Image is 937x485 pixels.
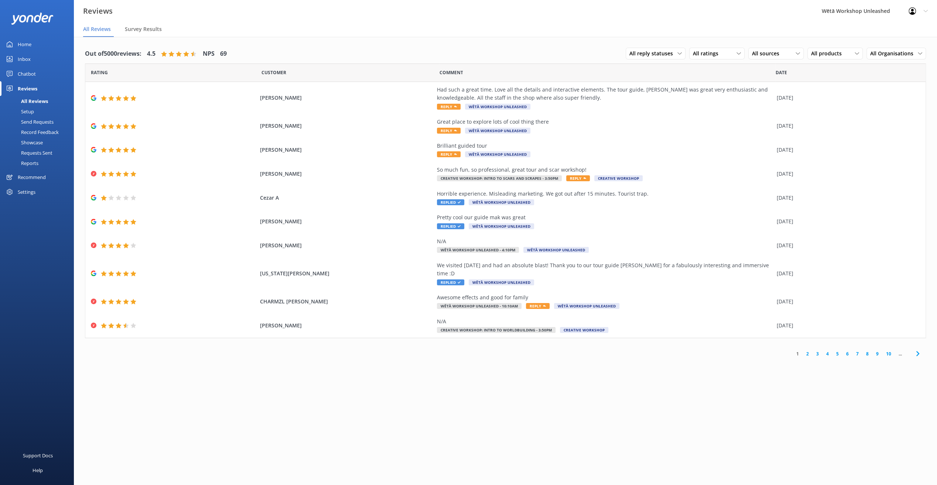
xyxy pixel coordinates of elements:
[4,127,59,137] div: Record Feedback
[437,86,773,102] div: Had such a great time. Love all the details and interactive elements. The tour guide, [PERSON_NAM...
[437,190,773,198] div: Horrible experience. Misleading marketing. We got out after 15 minutes. Tourist trap.
[260,321,433,330] span: [PERSON_NAME]
[260,297,433,306] span: CHARMZL [PERSON_NAME]
[777,217,916,226] div: [DATE]
[23,448,53,463] div: Support Docs
[4,117,74,127] a: Send Requests
[18,81,37,96] div: Reviews
[4,137,74,148] a: Showcase
[4,158,74,168] a: Reports
[777,94,916,102] div: [DATE]
[752,49,784,58] span: All sources
[437,175,562,181] span: Creative Workshop: Intro to Scars and Scrapes - 3:50pm
[4,148,52,158] div: Requests Sent
[437,142,773,150] div: Brilliant guided tour
[777,269,916,278] div: [DATE]
[437,213,773,221] div: Pretty cool our guide mak was great
[4,148,74,158] a: Requests Sent
[11,13,54,25] img: yonder-white-logo.png
[4,127,74,137] a: Record Feedback
[33,463,43,478] div: Help
[91,69,108,76] span: Date
[777,321,916,330] div: [DATE]
[437,199,464,205] span: Replied
[777,170,916,178] div: [DATE]
[85,49,141,59] h4: Out of 5000 reviews:
[775,69,787,76] span: Date
[560,327,608,333] span: Creative Workshop
[523,247,589,253] span: Wētā Workshop Unleashed
[872,350,882,357] a: 9
[4,106,74,117] a: Setup
[526,303,550,309] span: Reply
[469,279,534,285] span: Wētā Workshop Unleashed
[260,122,433,130] span: [PERSON_NAME]
[4,96,48,106] div: All Reviews
[437,166,773,174] div: So much fun, so professional, great tour and scar workshop!
[260,94,433,102] span: [PERSON_NAME]
[437,104,461,110] span: Reply
[4,106,34,117] div: Setup
[465,151,530,157] span: Wētā Workshop Unleashed
[439,69,463,76] span: Question
[777,146,916,154] div: [DATE]
[437,317,773,326] div: N/A
[852,350,862,357] a: 7
[18,37,31,52] div: Home
[260,146,433,154] span: [PERSON_NAME]
[437,237,773,245] div: N/A
[437,247,519,253] span: Wētā Workshop Unleashed - 4:10pm
[4,158,38,168] div: Reports
[18,66,36,81] div: Chatbot
[465,128,530,134] span: Wētā Workshop Unleashed
[437,293,773,302] div: Awesome effects and good for family
[125,25,162,33] span: Survey Results
[18,170,46,185] div: Recommend
[842,350,852,357] a: 6
[437,279,464,285] span: Replied
[147,49,155,59] h4: 4.5
[777,297,916,306] div: [DATE]
[777,241,916,250] div: [DATE]
[793,350,803,357] a: 1
[4,117,54,127] div: Send Requests
[469,223,534,229] span: Wētā Workshop Unleashed
[437,223,464,229] span: Replied
[811,49,846,58] span: All products
[882,350,895,357] a: 10
[4,137,43,148] div: Showcase
[4,96,74,106] a: All Reviews
[437,151,461,157] span: Reply
[18,52,31,66] div: Inbox
[437,128,461,134] span: Reply
[594,175,643,181] span: Creative Workshop
[554,303,619,309] span: Wētā Workshop Unleashed
[260,241,433,250] span: [PERSON_NAME]
[437,327,555,333] span: Creative Workshop: Intro to Worldbuilding - 3:50pm
[437,261,773,278] div: We visited [DATE] and had an absolute blast! Thank you to our tour guide [PERSON_NAME] for a fabu...
[260,170,433,178] span: [PERSON_NAME]
[777,194,916,202] div: [DATE]
[693,49,723,58] span: All ratings
[18,185,35,199] div: Settings
[813,350,823,357] a: 3
[83,25,111,33] span: All Reviews
[465,104,530,110] span: Wētā Workshop Unleashed
[260,194,433,202] span: Cezar A
[629,49,677,58] span: All reply statuses
[203,49,215,59] h4: NPS
[777,122,916,130] div: [DATE]
[870,49,918,58] span: All Organisations
[260,217,433,226] span: [PERSON_NAME]
[469,199,534,205] span: Wētā Workshop Unleashed
[823,350,832,357] a: 4
[260,269,433,278] span: [US_STATE][PERSON_NAME]
[566,175,590,181] span: Reply
[437,303,521,309] span: Wētā Workshop Unleashed - 10:10am
[832,350,842,357] a: 5
[220,49,227,59] h4: 69
[261,69,286,76] span: Date
[803,350,813,357] a: 2
[437,118,773,126] div: Great place to explore lots of cool thing there
[895,350,906,357] span: ...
